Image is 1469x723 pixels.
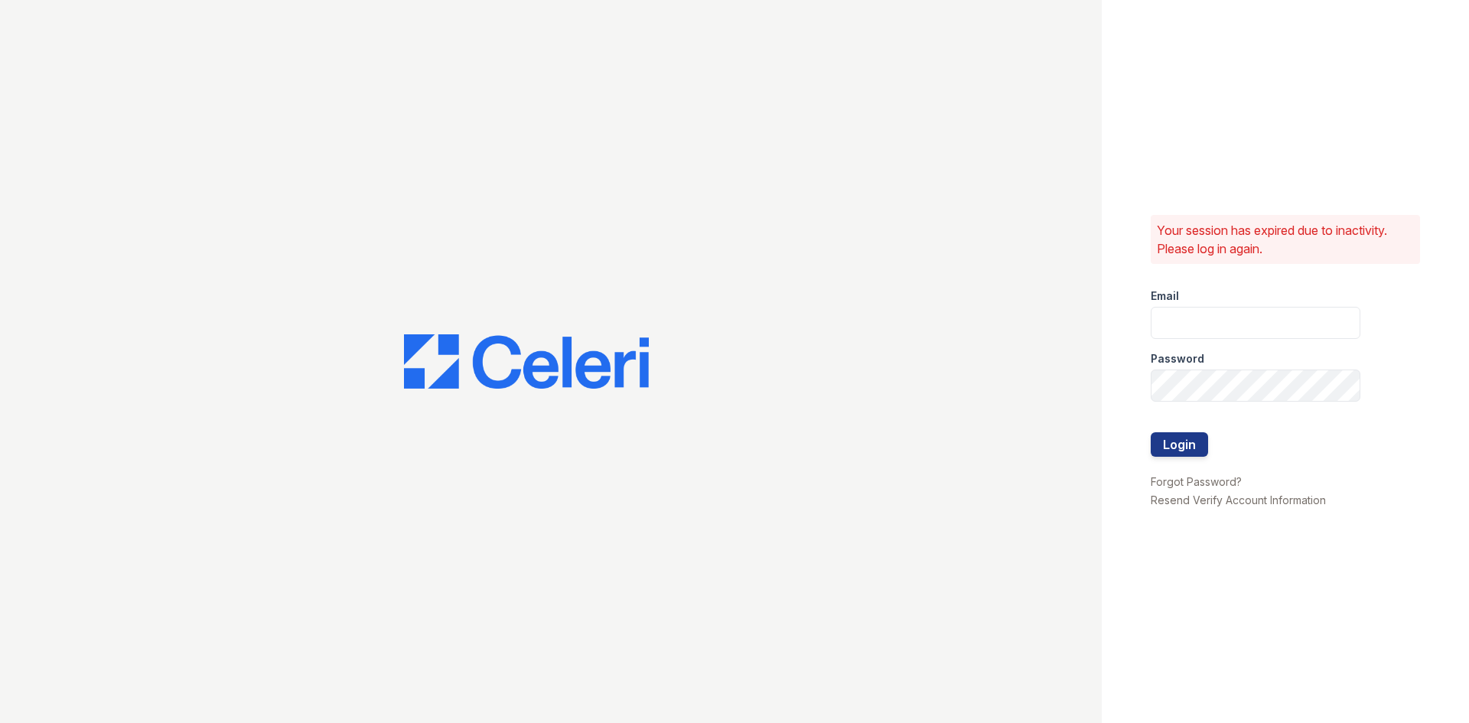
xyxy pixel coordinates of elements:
[1151,475,1242,488] a: Forgot Password?
[1151,493,1326,506] a: Resend Verify Account Information
[1151,288,1179,304] label: Email
[1151,432,1208,457] button: Login
[1151,351,1204,366] label: Password
[404,334,649,389] img: CE_Logo_Blue-a8612792a0a2168367f1c8372b55b34899dd931a85d93a1a3d3e32e68fde9ad4.png
[1157,221,1414,258] p: Your session has expired due to inactivity. Please log in again.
